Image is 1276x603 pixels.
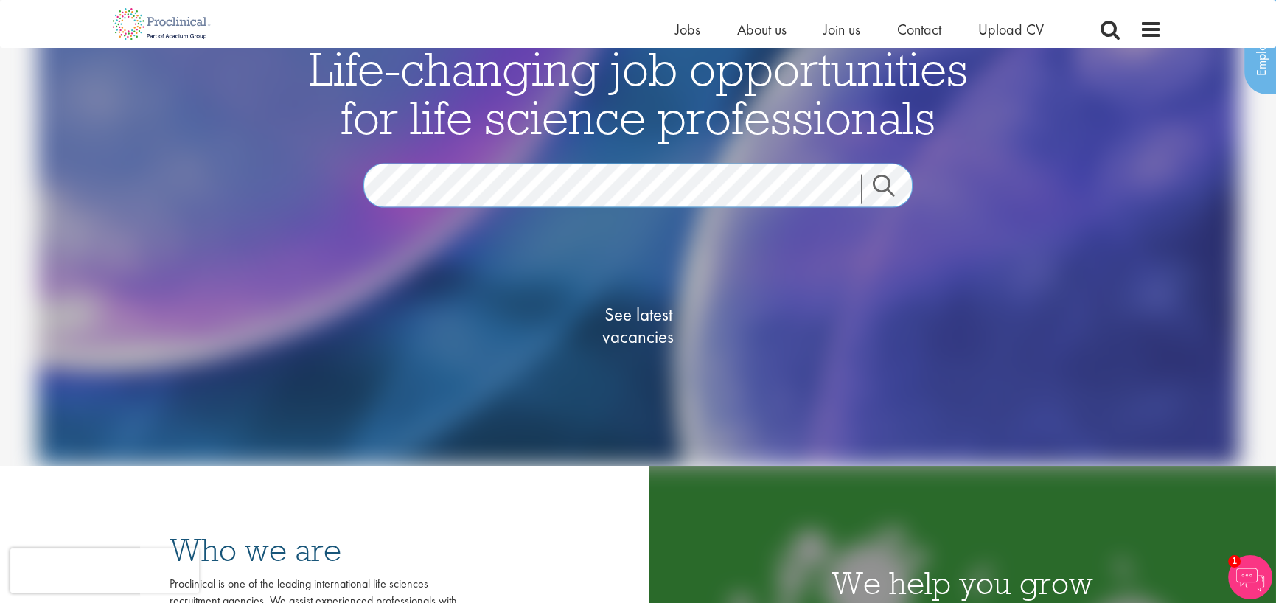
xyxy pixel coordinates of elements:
span: Life-changing job opportunities for life science professionals [309,38,968,146]
a: Contact [897,20,941,39]
a: About us [737,20,787,39]
a: Upload CV [978,20,1044,39]
img: Chatbot [1228,555,1272,599]
span: 1 [1228,555,1241,568]
iframe: reCAPTCHA [10,548,199,593]
a: Jobs [675,20,700,39]
h3: Who we are [170,534,457,566]
a: Job search submit button [861,174,924,203]
span: See latest vacancies [565,303,712,347]
a: See latestvacancies [565,244,712,406]
a: Join us [823,20,860,39]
